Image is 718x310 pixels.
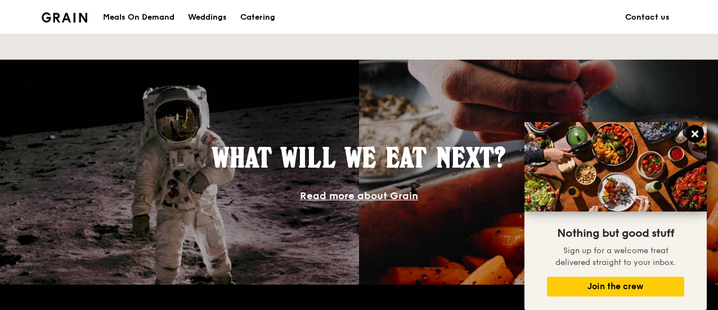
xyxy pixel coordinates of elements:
[555,246,676,267] span: Sign up for a welcome treat delivered straight to your inbox.
[524,122,707,212] img: DSC07876-Edit02-Large.jpeg
[547,277,684,296] button: Join the crew
[188,1,227,34] div: Weddings
[618,1,676,34] a: Contact us
[557,227,674,240] span: Nothing but good stuff
[686,125,704,143] button: Close
[212,141,506,174] span: What will we eat next?
[42,12,87,23] img: Grain
[103,1,174,34] div: Meals On Demand
[181,1,234,34] a: Weddings
[300,190,418,202] a: Read more about Grain
[240,1,275,34] div: Catering
[234,1,282,34] a: Catering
